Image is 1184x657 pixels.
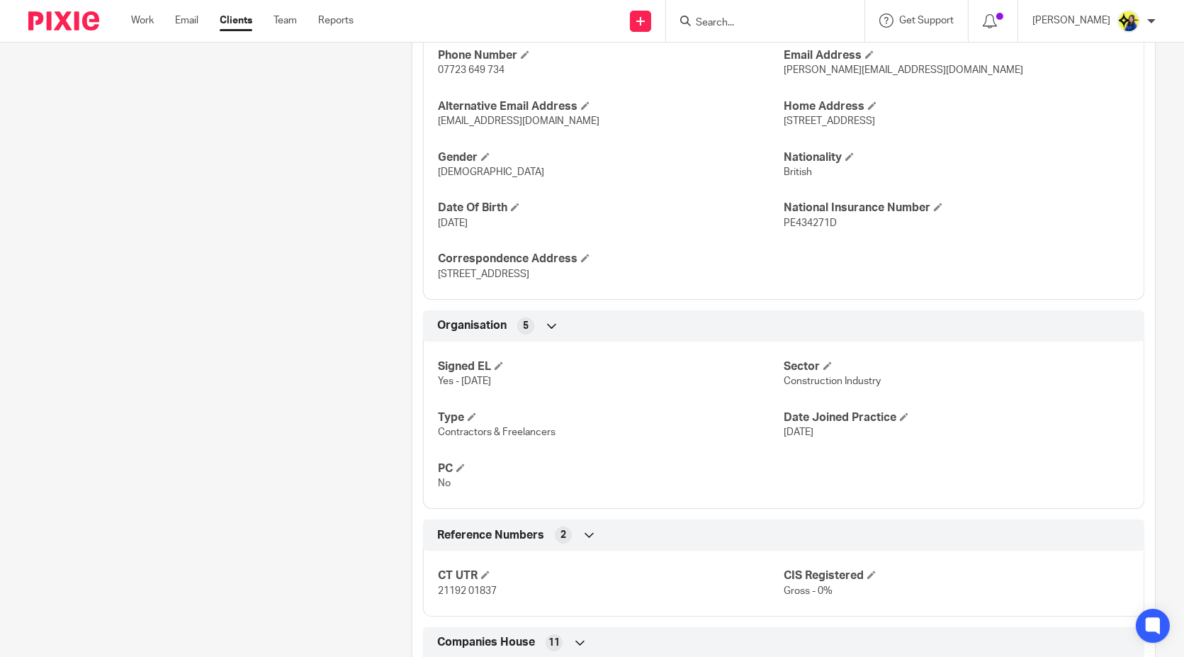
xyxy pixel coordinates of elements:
[560,528,566,542] span: 2
[438,269,529,279] span: [STREET_ADDRESS]
[437,318,507,333] span: Organisation
[438,410,784,425] h4: Type
[438,252,784,266] h4: Correspondence Address
[1032,13,1110,28] p: [PERSON_NAME]
[438,116,599,126] span: [EMAIL_ADDRESS][DOMAIN_NAME]
[438,167,544,177] span: [DEMOGRAPHIC_DATA]
[899,16,954,26] span: Get Support
[784,568,1129,583] h4: CIS Registered
[548,636,560,650] span: 11
[131,13,154,28] a: Work
[784,427,813,437] span: [DATE]
[438,359,784,374] h4: Signed EL
[784,48,1129,63] h4: Email Address
[784,410,1129,425] h4: Date Joined Practice
[784,376,881,386] span: Construction Industry
[1117,10,1140,33] img: Bobo-Starbridge%201.jpg
[784,167,812,177] span: British
[220,13,252,28] a: Clients
[438,568,784,583] h4: CT UTR
[175,13,198,28] a: Email
[437,528,544,543] span: Reference Numbers
[784,201,1129,215] h4: National Insurance Number
[784,218,837,228] span: PE434271D
[438,461,784,476] h4: PC
[28,11,99,30] img: Pixie
[438,376,491,386] span: Yes - [DATE]
[784,150,1129,165] h4: Nationality
[438,586,497,596] span: 21192 01837
[438,99,784,114] h4: Alternative Email Address
[694,17,822,30] input: Search
[784,116,875,126] span: [STREET_ADDRESS]
[784,65,1023,75] span: [PERSON_NAME][EMAIL_ADDRESS][DOMAIN_NAME]
[784,99,1129,114] h4: Home Address
[438,48,784,63] h4: Phone Number
[523,319,529,333] span: 5
[438,150,784,165] h4: Gender
[438,201,784,215] h4: Date Of Birth
[784,359,1129,374] h4: Sector
[437,635,535,650] span: Companies House
[318,13,354,28] a: Reports
[438,427,556,437] span: Contractors & Freelancers
[438,218,468,228] span: [DATE]
[274,13,297,28] a: Team
[784,586,833,596] span: Gross - 0%
[438,478,451,488] span: No
[438,65,504,75] span: 07723 649 734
